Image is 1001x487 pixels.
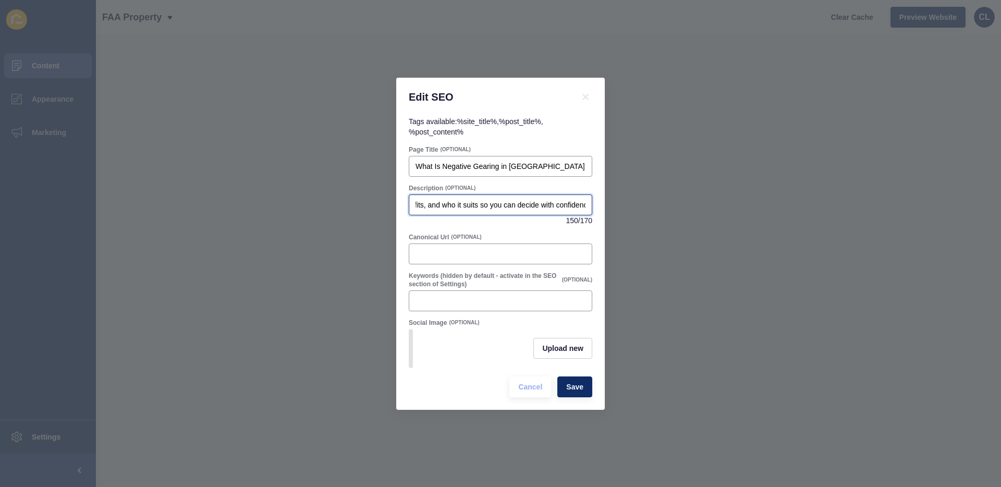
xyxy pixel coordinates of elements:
label: Page Title [409,145,438,154]
span: / [578,215,580,226]
span: 170 [580,215,592,226]
button: Cancel [509,376,551,397]
span: (OPTIONAL) [449,319,479,326]
span: (OPTIONAL) [562,276,592,284]
code: %post_content% [409,128,463,136]
h1: Edit SEO [409,90,566,104]
button: Save [557,376,592,397]
span: Upload new [542,343,583,354]
span: (OPTIONAL) [451,234,481,241]
label: Description [409,184,443,192]
button: Upload new [533,338,592,359]
span: Save [566,382,583,392]
span: Tags available: , , [409,117,543,136]
code: %post_title% [499,117,541,126]
label: Canonical Url [409,233,449,241]
span: (OPTIONAL) [440,146,470,153]
span: Cancel [518,382,542,392]
code: %site_title% [457,117,497,126]
span: (OPTIONAL) [445,185,475,192]
label: Social Image [409,319,447,327]
span: 150 [566,215,578,226]
label: Keywords (hidden by default - activate in the SEO section of Settings) [409,272,560,288]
